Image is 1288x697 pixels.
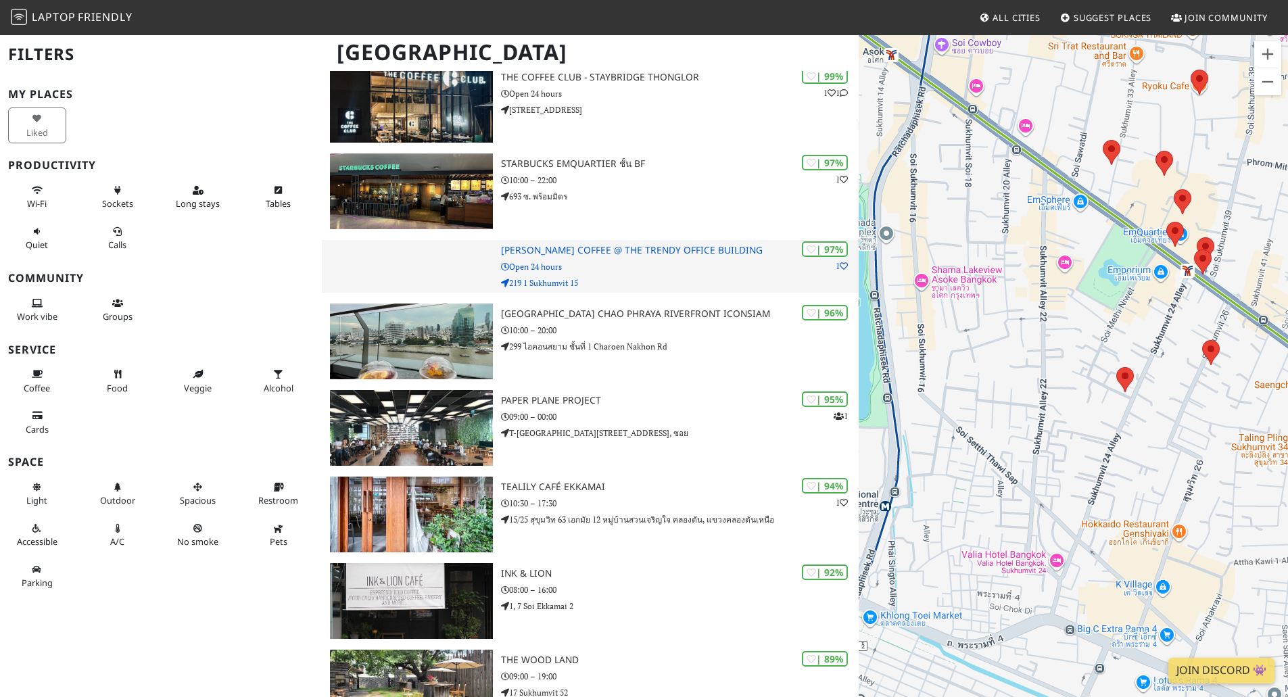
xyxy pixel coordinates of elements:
button: Zoom in [1254,41,1281,68]
button: Accessible [8,517,66,553]
h3: [GEOGRAPHIC_DATA] Chao Phraya Riverfront ICONSIAM [501,308,859,320]
button: Light [8,476,66,512]
span: Quiet [26,239,48,251]
a: LaptopFriendly LaptopFriendly [11,6,133,30]
span: Credit cards [26,423,49,435]
div: | 96% [802,305,848,320]
button: Calls [89,220,147,256]
span: Accessible [17,535,57,548]
h2: Filters [8,34,314,75]
button: Veggie [169,363,227,399]
span: Suggest Places [1074,11,1152,24]
a: Ink & Lion | 92% Ink & Lion 08:00 – 16:00 1, 7 Soi Ekkamai 2 [322,563,859,639]
button: Wi-Fi [8,179,66,215]
a: All Cities [974,5,1046,30]
span: Laptop [32,9,76,24]
p: Open 24 hours [501,87,859,100]
button: Restroom [249,476,308,512]
img: THE COFFEE CLUB - Staybridge Thonglor [330,67,493,143]
button: Spacious [169,476,227,512]
img: Starbucks Reserve Chao Phraya Riverfront ICONSIAM [330,304,493,379]
span: Group tables [103,310,133,322]
p: 1 [836,496,848,509]
h3: Paper Plane Project [501,395,859,406]
p: 1 1 [824,87,848,99]
p: 10:30 – 17:30 [501,497,859,510]
p: 10:00 – 22:00 [501,174,859,187]
p: 299 ไอคอนสยาม ชั้นที่ 1 Charoen Nakhon Rd [501,340,859,353]
p: Open 24 hours [501,260,859,273]
p: 08:00 – 16:00 [501,583,859,596]
button: Parking [8,558,66,594]
a: THE COFFEE CLUB - Staybridge Thonglor | 99% 11 THE COFFEE CLUB - Staybridge Thonglor Open 24 hour... [322,67,859,143]
button: Outdoor [89,476,147,512]
span: Natural light [26,494,47,506]
span: Join Community [1185,11,1268,24]
button: Zoom out [1254,68,1281,95]
p: 219 1 Sukhumvit 15 [501,277,859,289]
button: Coffee [8,363,66,399]
span: Veggie [184,382,212,394]
span: Work-friendly tables [266,197,291,210]
a: Suggest Places [1055,5,1158,30]
a: | 97% 1 [PERSON_NAME] Coffee @ The Trendy Office Building Open 24 hours 219 1 Sukhumvit 15 [322,240,859,293]
button: Pets [249,517,308,553]
img: LaptopFriendly [11,9,27,25]
p: 1 [836,173,848,186]
h3: THE WOOD LAND [501,654,859,666]
a: Tealily Café Ekkamai | 94% 1 Tealily Café Ekkamai 10:30 – 17:30 15/25 สุขุมวิท 63 เอกมัย 12 หมู่บ... [322,477,859,552]
span: Pet friendly [270,535,287,548]
button: Long stays [169,179,227,215]
span: Coffee [24,382,50,394]
a: Paper Plane Project | 95% 1 Paper Plane Project 09:00 – 00:00 T-[GEOGRAPHIC_DATA][STREET_ADDRESS]... [322,390,859,466]
a: Join Discord 👾 [1168,658,1274,683]
button: Cards [8,404,66,440]
a: Starbucks EmQuartier ชั้น BF | 97% 1 Starbucks EmQuartier ชั้น BF 10:00 – 22:00 693 ซ. พร้อมมิตร [322,153,859,229]
div: | 89% [802,651,848,667]
button: Sockets [89,179,147,215]
a: Starbucks Reserve Chao Phraya Riverfront ICONSIAM | 96% [GEOGRAPHIC_DATA] Chao Phraya Riverfront ... [322,304,859,379]
div: | 97% [802,241,848,257]
span: Power sockets [102,197,133,210]
h3: Ink & Lion [501,568,859,579]
button: Food [89,363,147,399]
span: Alcohol [264,382,293,394]
button: Work vibe [8,292,66,328]
h3: My Places [8,88,314,101]
p: 1 [836,260,848,272]
h1: [GEOGRAPHIC_DATA] [326,34,856,71]
p: [STREET_ADDRESS] [501,103,859,116]
p: 10:00 – 20:00 [501,324,859,337]
div: | 92% [802,564,848,580]
span: All Cities [993,11,1041,24]
img: Paper Plane Project [330,390,493,466]
p: 1 [834,410,848,423]
span: Stable Wi-Fi [27,197,47,210]
p: T-[GEOGRAPHIC_DATA][STREET_ADDRESS], ซอย [501,427,859,439]
p: 693 ซ. พร้อมมิตร [501,190,859,203]
div: | 95% [802,391,848,407]
p: 09:00 – 00:00 [501,410,859,423]
span: People working [17,310,57,322]
span: Parking [22,577,53,589]
h3: Space [8,456,314,468]
span: Outdoor area [100,494,135,506]
span: Spacious [180,494,216,506]
h3: Tealily Café Ekkamai [501,481,859,493]
img: Tealily Café Ekkamai [330,477,493,552]
button: Tables [249,179,308,215]
img: Starbucks EmQuartier ชั้น BF [330,153,493,229]
button: Quiet [8,220,66,256]
div: | 97% [802,155,848,170]
h3: Community [8,272,314,285]
button: A/C [89,517,147,553]
button: Groups [89,292,147,328]
span: Long stays [176,197,220,210]
h3: [PERSON_NAME] Coffee @ The Trendy Office Building [501,245,859,256]
h3: Service [8,343,314,356]
span: Air conditioned [110,535,124,548]
p: 15/25 สุขุมวิท 63 เอกมัย 12 หมู่บ้านสวนเจริญใจ คลองตัน, แขวงคลองตันเหนือ [501,513,859,526]
h3: Productivity [8,159,314,172]
span: Food [107,382,128,394]
button: No smoke [169,517,227,553]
